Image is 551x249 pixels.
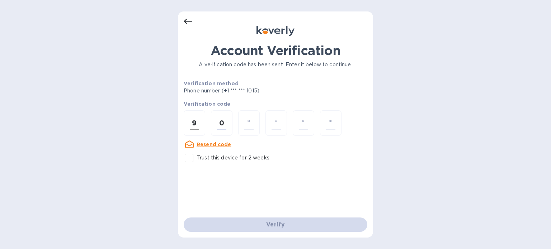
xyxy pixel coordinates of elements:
[184,61,367,68] p: A verification code has been sent. Enter it below to continue.
[197,154,269,162] p: Trust this device for 2 weeks
[184,81,239,86] b: Verification method
[184,43,367,58] h1: Account Verification
[197,142,231,147] u: Resend code
[184,87,314,95] p: Phone number (+1 *** *** 1015)
[184,100,367,107] p: Verification code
